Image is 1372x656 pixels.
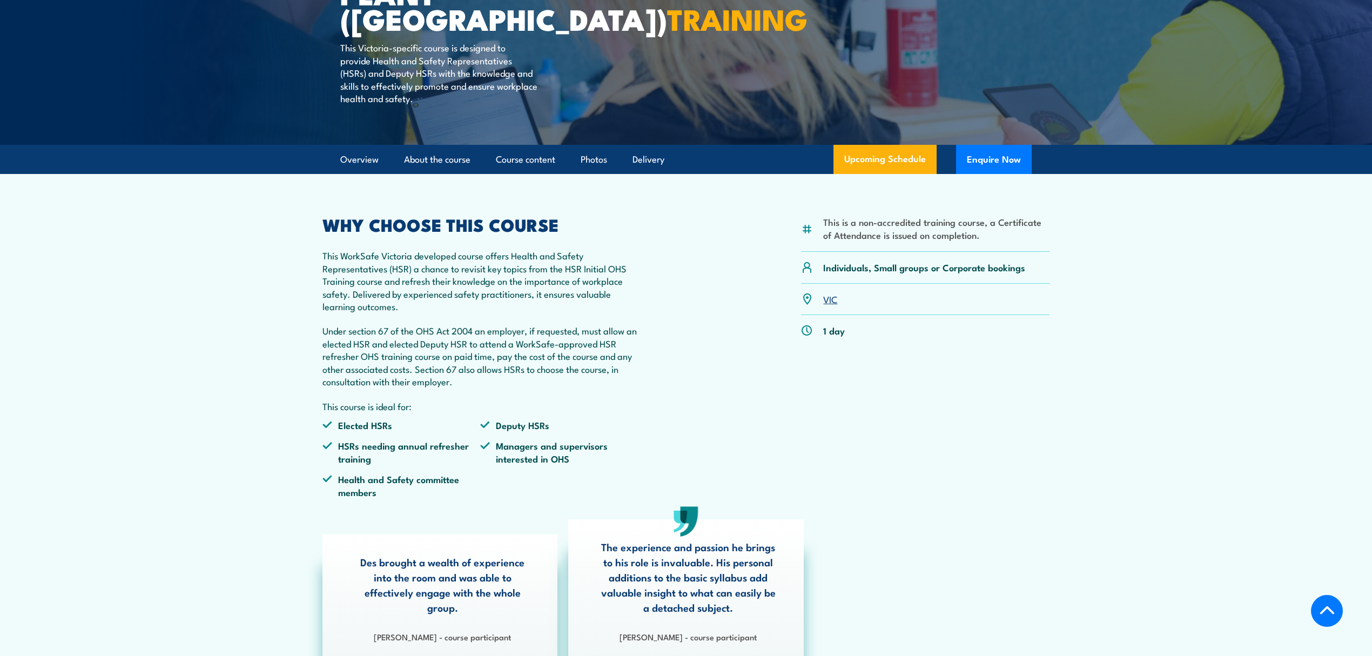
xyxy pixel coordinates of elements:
a: Delivery [633,145,664,174]
li: Health and Safety committee members [322,473,480,498]
p: This Victoria-specific course is designed to provide Health and Safety Representatives (HSRs) and... [340,41,537,104]
p: 1 day [823,324,845,337]
a: Upcoming Schedule [833,145,937,174]
p: Under section 67 of the OHS Act 2004 an employer, if requested, must allow an elected HSR and ele... [322,324,638,387]
p: This WorkSafe Victoria developed course offers Health and Safety Representatives (HSR) a chance t... [322,249,638,312]
a: VIC [823,292,837,305]
li: This is a non-accredited training course, a Certificate of Attendance is issued on completion. [823,216,1050,241]
li: HSRs needing annual refresher training [322,439,480,465]
a: Photos [581,145,607,174]
li: Managers and supervisors interested in OHS [480,439,638,465]
p: The experience and passion he brings to his role is invaluable. His personal additions to the bas... [600,539,776,615]
a: Overview [340,145,379,174]
a: Course content [496,145,555,174]
p: Des brought a wealth of experience into the room and was able to effectively engage with the whol... [354,554,530,615]
button: Enquire Now [956,145,1032,174]
li: Elected HSRs [322,419,480,431]
p: This course is ideal for: [322,400,638,412]
strong: [PERSON_NAME] - course participant [374,631,511,642]
strong: [PERSON_NAME] - course participant [620,631,757,642]
h2: WHY CHOOSE THIS COURSE [322,217,638,232]
p: Individuals, Small groups or Corporate bookings [823,261,1025,273]
a: About the course [404,145,470,174]
li: Deputy HSRs [480,419,638,431]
